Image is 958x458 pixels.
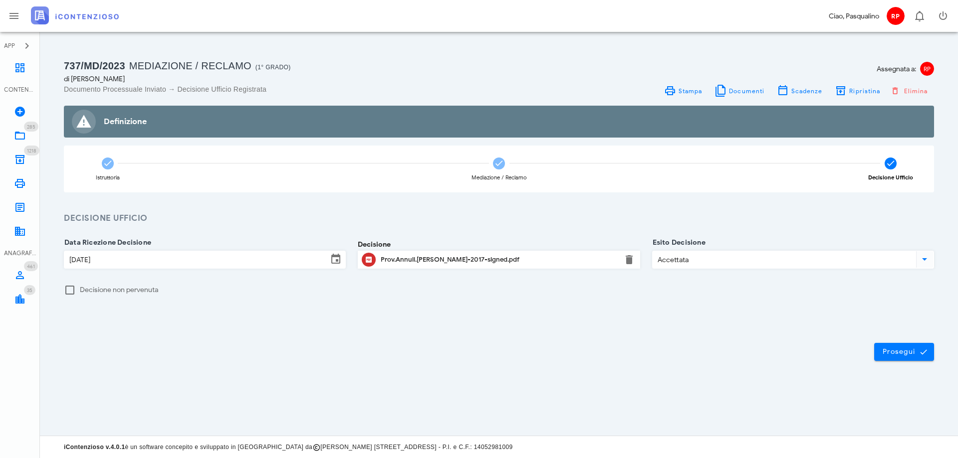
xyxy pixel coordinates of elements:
[24,261,38,271] span: Distintivo
[883,4,907,28] button: RP
[61,238,151,248] label: Data Ricezione Decisione
[887,7,905,25] span: RP
[27,124,35,130] span: 285
[24,122,38,132] span: Distintivo
[64,444,125,451] strong: iContenzioso v.4.0.1
[104,117,147,127] strong: Definizione
[4,249,36,258] div: ANAGRAFICA
[381,252,617,268] div: Clicca per aprire un'anteprima del file o scaricarlo
[678,87,703,95] span: Stampa
[96,175,120,180] div: Istruttoria
[791,87,823,95] span: Scadenze
[129,60,251,71] span: Mediazione / Reclamo
[907,4,931,28] button: Distintivo
[358,239,391,250] label: Decisione
[64,212,934,225] h3: Decisione Ufficio
[362,253,376,267] button: Clicca per aprire un'anteprima del file o scaricarlo
[4,85,36,94] div: CONTENZIOSO
[24,146,39,155] span: Distintivo
[829,11,879,21] div: Ciao, Pasqualino
[27,287,32,294] span: 35
[770,84,829,98] button: Scadenze
[877,64,916,74] span: Assegnata a:
[882,347,926,356] span: Prosegui
[920,62,934,76] span: RP
[255,64,291,71] span: (1° Grado)
[24,285,35,295] span: Distintivo
[849,87,880,95] span: Ripristina
[868,175,913,180] div: Decisione Ufficio
[887,84,934,98] button: Elimina
[64,84,493,94] div: Documento Processuale Inviato → Decisione Ufficio Registrata
[650,238,706,248] label: Esito Decisione
[27,148,36,154] span: 1218
[893,86,928,95] span: Elimina
[709,84,771,98] button: Documenti
[728,87,764,95] span: Documenti
[381,256,617,264] div: Prov.Annull.[PERSON_NAME]-2017-signed.pdf
[658,84,708,98] a: Stampa
[64,74,493,84] div: di [PERSON_NAME]
[623,254,635,266] button: Elimina
[27,263,35,270] span: 461
[874,343,934,361] button: Prosegui
[829,84,887,98] button: Ripristina
[653,251,914,268] input: Esito Decisione
[31,6,119,24] img: logo-text-2x.png
[472,175,527,180] div: Mediazione / Reclamo
[64,60,125,71] span: 737/MD/2023
[80,285,934,295] label: Decisione non pervenuta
